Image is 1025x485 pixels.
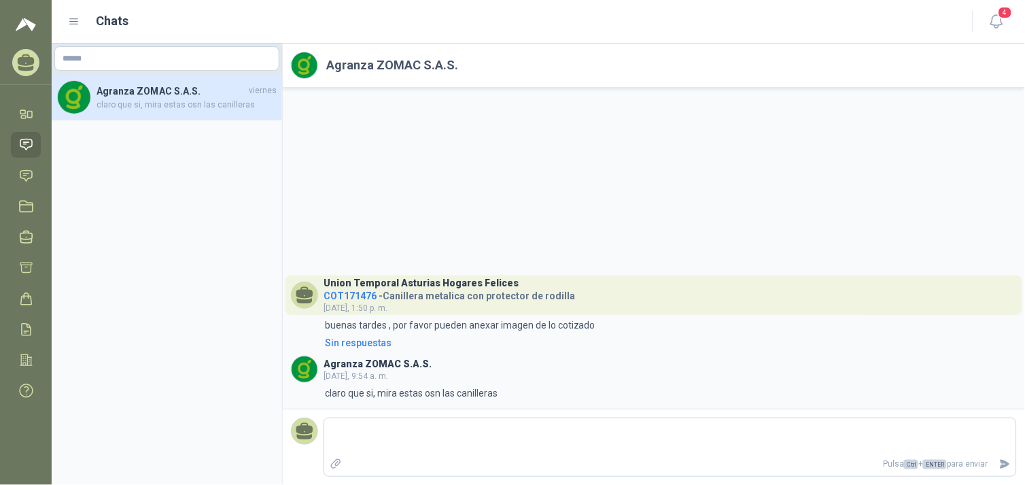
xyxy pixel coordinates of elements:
[324,280,519,287] h3: Union Temporal Asturias Hogares Felices
[292,356,317,382] img: Company Logo
[324,287,575,300] h4: - Canillera metalica con protector de rodilla
[292,52,317,78] img: Company Logo
[325,335,392,350] div: Sin respuestas
[97,12,129,31] h1: Chats
[325,318,595,333] p: buenas tardes , por favor pueden anexar imagen de lo cotizado
[347,452,994,476] p: Pulsa + para enviar
[52,75,282,120] a: Company LogoAgranza ZOMAC S.A.S.viernesclaro que si, mira estas osn las canilleras
[97,99,277,112] span: claro que si, mira estas osn las canilleras
[904,460,918,469] span: Ctrl
[994,452,1016,476] button: Enviar
[325,386,498,401] p: claro que si, mira estas osn las canilleras
[324,361,432,368] h3: Agranza ZOMAC S.A.S.
[923,460,947,469] span: ENTER
[998,6,1013,19] span: 4
[324,303,387,313] span: [DATE], 1:50 p. m.
[97,84,246,99] h4: Agranza ZOMAC S.A.S.
[249,84,277,97] span: viernes
[326,56,458,75] h2: Agranza ZOMAC S.A.S.
[322,335,1017,350] a: Sin respuestas
[324,371,388,381] span: [DATE], 9:54 a. m.
[984,10,1009,34] button: 4
[16,16,36,33] img: Logo peakr
[58,81,90,114] img: Company Logo
[324,452,347,476] label: Adjuntar archivos
[324,290,377,301] span: COT171476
